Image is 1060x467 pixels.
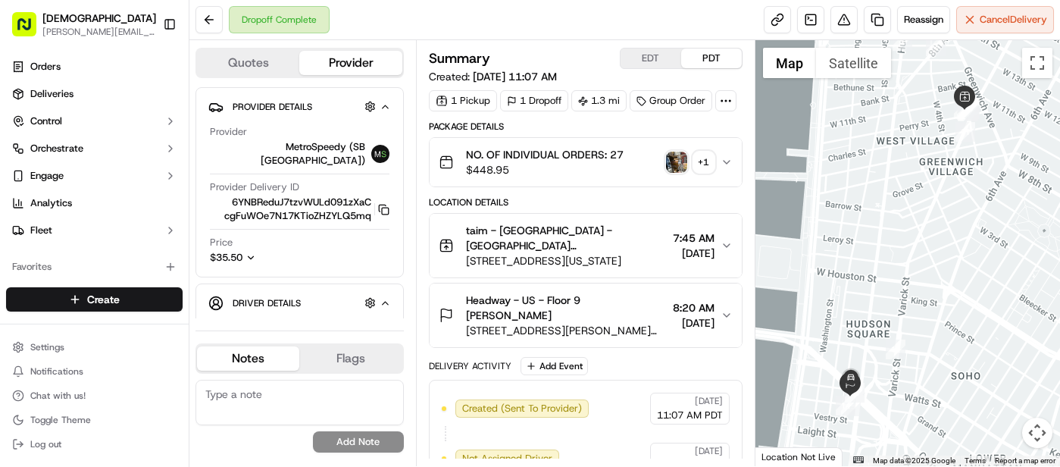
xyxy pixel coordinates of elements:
[30,414,91,426] span: Toggle Theme
[6,82,183,106] a: Deliveries
[466,253,667,268] span: [STREET_ADDRESS][US_STATE]
[873,456,955,465] span: Map data ©2025 Google
[15,221,27,233] div: 📗
[6,385,183,406] button: Chat with us!
[197,346,299,371] button: Notes
[210,180,299,194] span: Provider Delivery ID
[6,109,183,133] button: Control
[500,90,568,111] div: 1 Dropoff
[210,251,343,265] button: $35.50
[6,164,183,188] button: Engage
[666,152,687,173] img: photo_proof_of_pickup image
[1022,48,1052,78] button: Toggle fullscreen view
[30,142,83,155] span: Orchestrate
[755,447,843,466] div: Location Not Live
[429,196,743,208] div: Location Details
[151,257,183,268] span: Pylon
[430,138,742,186] button: NO. OF INDIVIDUAL ORDERS: 27$448.95photo_proof_of_pickup image+1
[6,361,183,382] button: Notifications
[673,315,714,331] span: [DATE]
[30,438,61,450] span: Log out
[960,99,980,119] div: 8
[666,152,714,173] button: photo_proof_of_pickup image+1
[429,69,557,84] span: Created:
[39,98,273,114] input: Got a question? Start typing here...
[904,13,943,27] span: Reassign
[6,136,183,161] button: Orchestrate
[30,220,116,235] span: Knowledge Base
[980,13,1047,27] span: Cancel Delivery
[955,122,975,142] div: 11
[299,51,402,75] button: Provider
[208,94,391,119] button: Provider Details
[466,147,624,162] span: NO. OF INDIVIDUAL ORDERS: 27
[6,191,183,215] a: Analytics
[893,31,912,51] div: 1
[845,383,865,403] div: 15
[995,456,1055,465] a: Report a map error
[30,169,64,183] span: Engage
[673,300,714,315] span: 8:20 AM
[473,70,557,83] span: [DATE] 11:07 AM
[959,99,979,119] div: 9
[299,346,402,371] button: Flags
[897,6,950,33] button: Reassign
[210,125,247,139] span: Provider
[258,149,276,168] button: Start new chat
[6,409,183,431] button: Toggle Theme
[30,196,72,210] span: Analytics
[759,447,809,466] img: Google
[841,396,861,416] div: 13
[1022,418,1052,448] button: Map camera controls
[521,357,588,375] button: Add Event
[15,145,42,172] img: 1736555255976-a54dd68f-1ca7-489b-9aae-adbdc363a1c4
[371,145,389,163] img: metro_speed_logo.png
[122,214,249,241] a: 💻API Documentation
[571,90,627,111] div: 1.3 mi
[695,445,723,457] span: [DATE]
[429,121,743,133] div: Package Details
[695,395,723,407] span: [DATE]
[6,287,183,312] button: Create
[958,99,978,118] div: 10
[886,340,905,359] div: 12
[630,90,712,111] div: Group Order
[816,48,891,78] button: Show satellite imagery
[6,218,183,243] button: Fleet
[233,297,301,309] span: Driver Details
[128,221,140,233] div: 💻
[763,48,816,78] button: Show street map
[30,224,52,237] span: Fleet
[466,223,667,253] span: taim - [GEOGRAPHIC_DATA] - [GEOGRAPHIC_DATA] [GEOGRAPHIC_DATA]
[681,49,742,68] button: PDT
[210,196,389,223] button: 6YNBReduJ7tzvWULd091zXaC cgFuWOe7N17KTioZHZYLQ5mq
[853,456,864,463] button: Keyboard shortcuts
[87,292,120,307] span: Create
[466,162,624,177] span: $448.95
[210,251,242,264] span: $35.50
[42,26,156,38] button: [PERSON_NAME][EMAIL_ADDRESS][DOMAIN_NAME]
[6,434,183,455] button: Log out
[466,293,667,323] span: Headway - US - Floor 9 [PERSON_NAME]
[693,152,714,173] div: + 1
[30,114,62,128] span: Control
[30,60,61,74] span: Orders
[15,15,45,45] img: Nash
[15,61,276,85] p: Welcome 👋
[462,452,552,465] span: Not Assigned Driver
[462,402,582,415] span: Created (Sent To Provider)
[233,101,312,113] span: Provider Details
[6,55,183,79] a: Orders
[956,6,1054,33] button: CancelDelivery
[9,214,122,241] a: 📗Knowledge Base
[429,360,511,372] div: Delivery Activity
[6,255,183,279] div: Favorites
[429,52,490,65] h3: Summary
[30,365,83,378] span: Notifications
[42,11,156,26] button: [DEMOGRAPHIC_DATA]
[30,87,73,101] span: Deliveries
[30,341,64,353] span: Settings
[759,447,809,466] a: Open this area in Google Maps (opens a new window)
